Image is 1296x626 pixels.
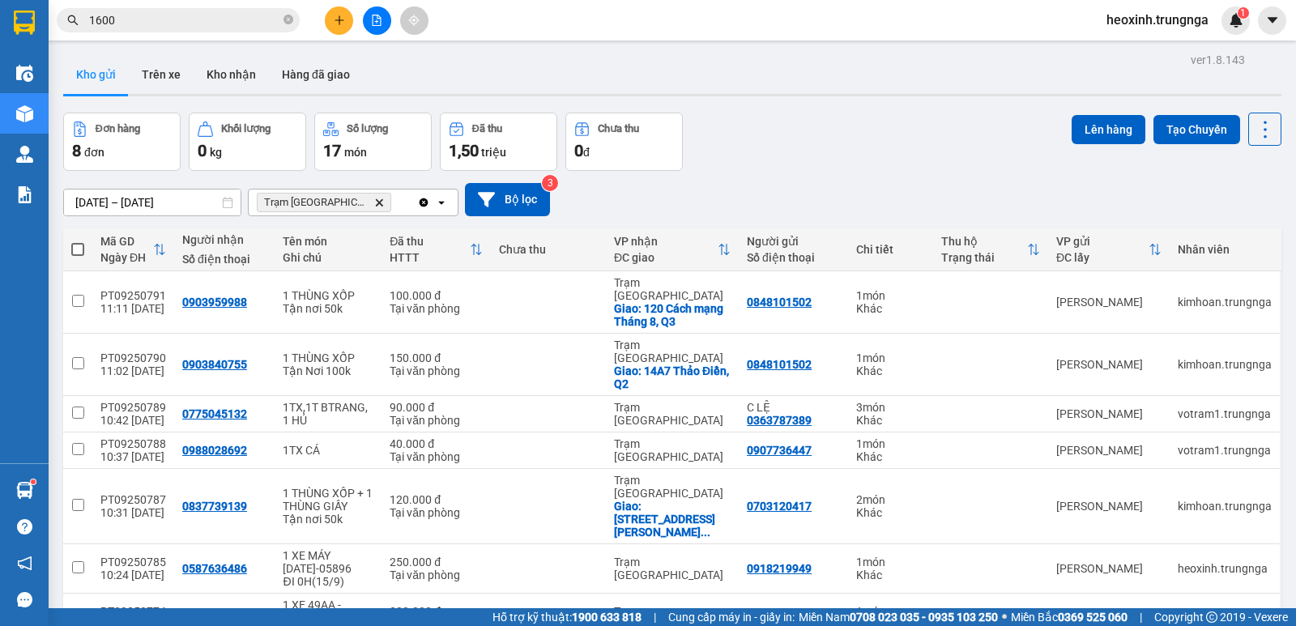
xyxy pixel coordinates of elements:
[856,437,925,450] div: 1 món
[257,193,391,212] span: Trạm Sài Gòn, close by backspace
[856,401,925,414] div: 3 món
[283,575,373,588] div: ĐI 0H(15/9)
[182,407,247,420] div: 0775045132
[614,235,718,248] div: VP nhận
[1056,407,1162,420] div: [PERSON_NAME]
[100,401,166,414] div: PT09250789
[1056,444,1162,457] div: [PERSON_NAME]
[198,141,207,160] span: 0
[96,123,140,134] div: Đơn hàng
[565,113,683,171] button: Chưa thu0đ
[1056,296,1162,309] div: [PERSON_NAME]
[182,500,247,513] div: 0837739139
[100,289,166,302] div: PT09250791
[856,493,925,506] div: 2 món
[390,302,483,315] div: Tại văn phòng
[856,364,925,377] div: Khác
[325,6,353,35] button: plus
[390,401,483,414] div: 90.000 đ
[747,562,812,575] div: 0918219949
[1258,6,1286,35] button: caret-down
[499,243,598,256] div: Chưa thu
[465,183,550,216] button: Bộ lọc
[67,15,79,26] span: search
[31,479,36,484] sup: 1
[100,235,153,248] div: Mã GD
[1206,611,1217,623] span: copyright
[390,569,483,581] div: Tại văn phòng
[129,55,194,94] button: Trên xe
[100,437,166,450] div: PT09250788
[614,339,731,364] div: Trạm [GEOGRAPHIC_DATA]
[747,296,812,309] div: 0848101502
[614,500,731,539] div: Giao: 125/158B Tạ Quang Bửu, P Chánh Hưng, (Q8 Cũ)
[182,358,247,371] div: 0903840755
[394,194,396,211] input: Selected Trạm Sài Gòn.
[92,228,174,271] th: Toggle SortBy
[84,146,104,159] span: đơn
[64,190,241,215] input: Select a date range.
[390,605,483,618] div: 300.000 đ
[347,123,388,134] div: Số lượng
[283,235,373,248] div: Tên món
[747,251,840,264] div: Số điện thoại
[100,414,166,427] div: 10:42 [DATE]
[1056,235,1149,248] div: VP gửi
[390,235,470,248] div: Đã thu
[283,302,373,315] div: Tận nơi 50k
[856,243,925,256] div: Chi tiết
[221,123,271,134] div: Khối lượng
[856,289,925,302] div: 1 món
[747,401,840,414] div: C LỆ
[856,414,925,427] div: Khác
[390,364,483,377] div: Tại văn phòng
[264,196,368,209] span: Trạm Sài Gòn
[194,55,269,94] button: Kho nhận
[100,364,166,377] div: 11:02 [DATE]
[283,487,373,513] div: 1 THÙNG XỐP + 1 THÙNG GIẤY
[100,556,166,569] div: PT09250785
[856,351,925,364] div: 1 món
[363,6,391,35] button: file-add
[283,351,373,364] div: 1 THÙNG XỐP
[390,251,470,264] div: HTTT
[614,556,731,581] div: Trạm [GEOGRAPHIC_DATA]
[1178,407,1272,420] div: votram1.trungnga
[747,358,812,371] div: 0848101502
[747,444,812,457] div: 0907736447
[701,526,710,539] span: ...
[283,15,293,24] span: close-circle
[283,251,373,264] div: Ghi chú
[941,235,1027,248] div: Thu hộ
[16,65,33,82] img: warehouse-icon
[1178,358,1272,371] div: kimhoan.trungnga
[1056,500,1162,513] div: [PERSON_NAME]
[1191,51,1245,69] div: ver 1.8.143
[283,364,373,377] div: Tận Nơi 100k
[374,198,384,207] svg: Delete
[283,13,293,28] span: close-circle
[747,500,812,513] div: 0703120417
[283,513,373,526] div: Tận nơi 50k
[1153,115,1240,144] button: Tạo Chuyến
[1056,251,1149,264] div: ĐC lấy
[283,444,373,457] div: 1TX CÁ
[100,450,166,463] div: 10:37 [DATE]
[100,569,166,581] div: 10:24 [DATE]
[283,549,373,575] div: 1 XE MÁY 86AD-05896
[1002,614,1007,620] span: ⚪️
[856,605,925,618] div: 1 món
[614,437,731,463] div: Trạm [GEOGRAPHIC_DATA]
[390,437,483,450] div: 40.000 đ
[572,611,642,624] strong: 1900 633 818
[747,235,840,248] div: Người gửi
[72,141,81,160] span: 8
[614,401,731,427] div: Trạm [GEOGRAPHIC_DATA]
[614,474,731,500] div: Trạm [GEOGRAPHIC_DATA]
[63,113,181,171] button: Đơn hàng8đơn
[1093,10,1221,30] span: heoxinh.trungnga
[1229,13,1243,28] img: icon-new-feature
[390,506,483,519] div: Tại văn phòng
[614,302,731,328] div: Giao: 120 Cách mạng Tháng 8, Q3
[1178,562,1272,575] div: heoxinh.trungnga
